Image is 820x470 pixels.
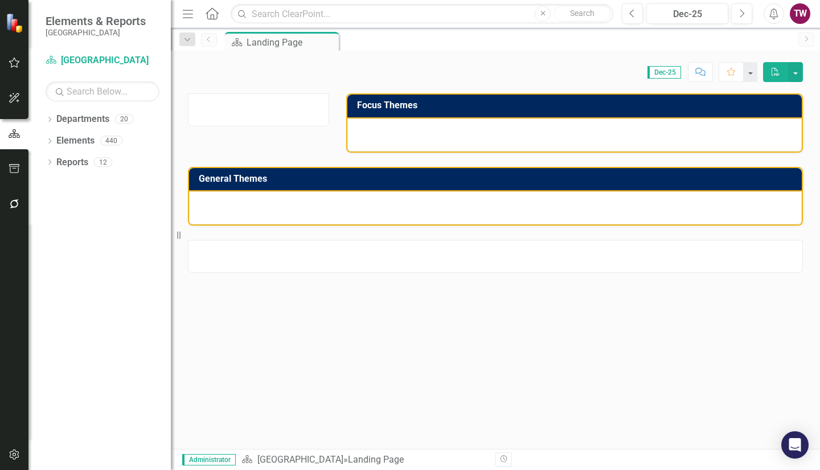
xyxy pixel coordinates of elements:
a: [GEOGRAPHIC_DATA] [257,454,343,465]
button: Search [553,6,610,22]
a: Reports [56,156,88,169]
a: Departments [56,113,109,126]
button: TW [790,3,810,24]
h3: General Themes [199,174,796,184]
div: Landing Page [348,454,404,465]
div: Open Intercom Messenger [781,431,809,459]
small: [GEOGRAPHIC_DATA] [46,28,146,37]
h3: Focus Themes [357,100,797,111]
div: » [241,453,487,467]
span: Administrator [182,454,236,465]
a: Elements [56,134,95,148]
img: ClearPoint Strategy [5,12,26,33]
div: 440 [100,136,122,146]
span: Elements & Reports [46,14,146,28]
div: 20 [115,115,133,124]
input: Search Below... [46,81,159,101]
div: 12 [94,157,112,167]
div: Dec-25 [650,7,724,21]
span: Dec-25 [647,66,681,79]
span: Search [570,9,594,18]
div: Landing Page [247,35,336,50]
input: Search ClearPoint... [231,4,613,24]
a: [GEOGRAPHIC_DATA] [46,54,159,67]
button: Dec-25 [646,3,728,24]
